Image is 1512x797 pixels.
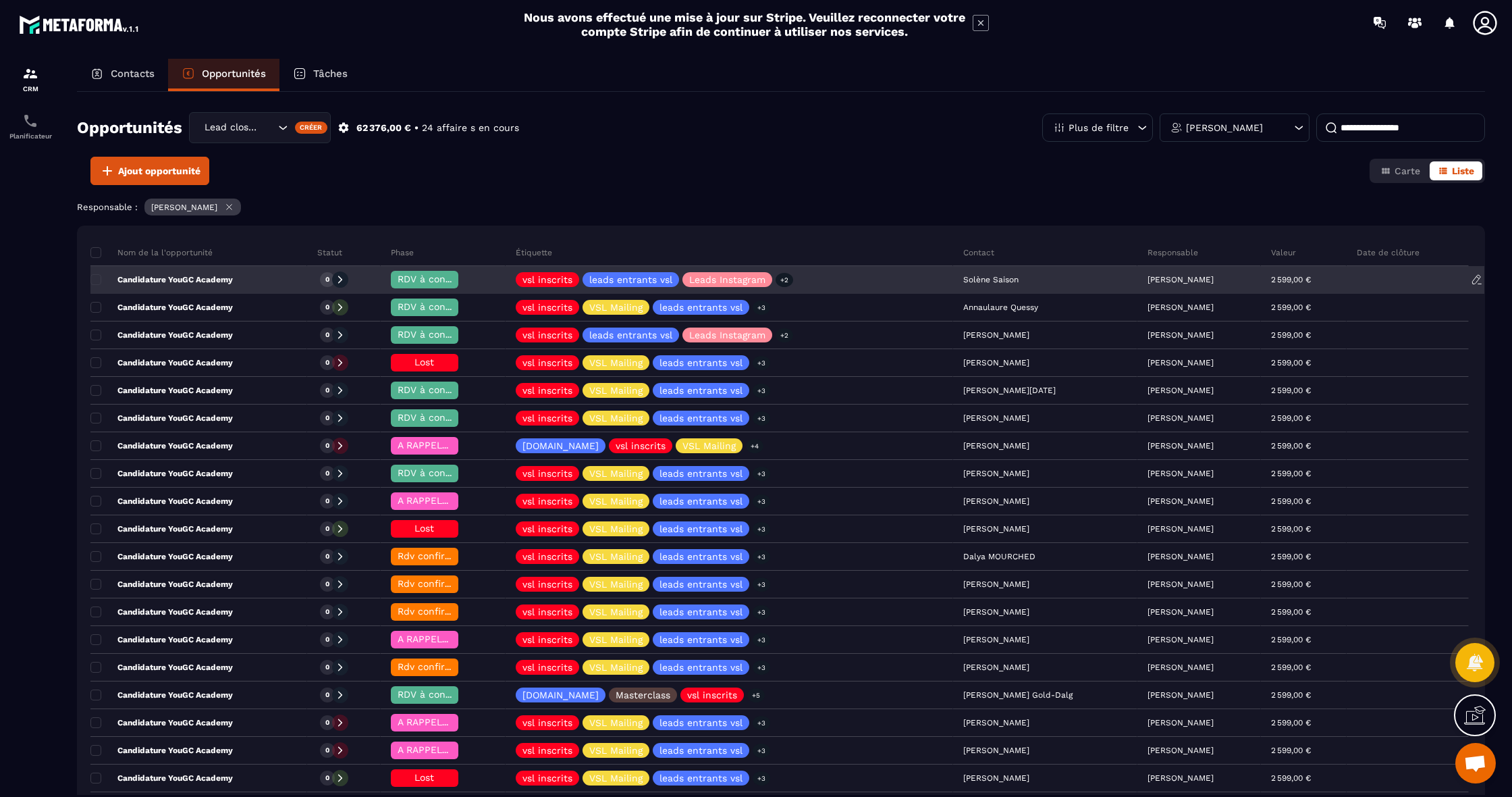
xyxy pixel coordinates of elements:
span: Lost [414,523,434,534]
p: vsl inscrits [522,746,572,755]
p: leads entrants vsl [659,413,742,423]
p: 0 [325,607,329,617]
p: vsl inscrits [616,441,666,451]
p: vsl inscrits [522,773,572,783]
p: Étiquette [516,247,552,258]
p: +3 [753,384,770,398]
img: formation [22,66,38,82]
p: vsl inscrits [522,303,572,312]
p: Candidature YouGC Academy [90,302,233,313]
p: VSL Mailing [589,635,643,644]
p: 2 599,00 € [1271,275,1311,284]
p: [PERSON_NAME] [151,203,217,212]
h2: Nous avons effectué une mise à jour sur Stripe. Veuillez reconnecter votre compte Stripe afin de ... [523,10,966,38]
p: Candidature YouGC Academy [90,357,233,368]
p: VSL Mailing [589,524,643,534]
input: Search for option [261,120,275,135]
p: 2 599,00 € [1271,358,1311,367]
p: [PERSON_NAME] [1186,123,1263,132]
p: [PERSON_NAME] [1147,303,1214,312]
p: [PERSON_NAME] [1147,607,1214,617]
p: 2 599,00 € [1271,386,1311,395]
p: VSL Mailing [682,441,736,451]
p: 2 599,00 € [1271,524,1311,534]
p: leads entrants vsl [659,580,742,589]
span: A RAPPELER/GHOST/NO SHOW✖️ [398,495,550,506]
p: 0 [325,580,329,589]
p: 0 [325,275,329,284]
p: [PERSON_NAME] [1147,330,1214,340]
p: [PERSON_NAME] [1147,358,1214,367]
p: 2 599,00 € [1271,441,1311,451]
p: Candidature YouGC Academy [90,634,233,645]
a: Tâches [279,59,361,91]
p: +3 [753,467,770,481]
p: Candidature YouGC Academy [90,551,233,562]
p: 2 599,00 € [1271,607,1311,617]
p: Statut [317,247,342,258]
p: 0 [325,303,329,312]
p: leads entrants vsl [659,746,742,755]
p: vsl inscrits [522,718,572,727]
span: A RAPPELER/GHOST/NO SHOW✖️ [398,744,550,755]
p: 0 [325,746,329,755]
p: VSL Mailing [589,607,643,617]
p: vsl inscrits [522,635,572,644]
p: 24 affaire s en cours [422,122,519,134]
span: Rdv confirmé ✅ [398,578,474,589]
a: Contacts [77,59,168,91]
a: formationformationCRM [3,55,57,103]
p: 62 376,00 € [356,122,411,134]
p: VSL Mailing [589,552,643,561]
p: 2 599,00 € [1271,496,1311,506]
span: RDV à confimer ❓ [398,384,485,395]
p: [PERSON_NAME] [1147,635,1214,644]
p: 0 [325,358,329,367]
p: VSL Mailing [589,773,643,783]
p: Nom de la l'opportunité [90,247,213,258]
p: 0 [325,386,329,395]
p: +3 [753,661,770,675]
p: leads entrants vsl [589,330,672,340]
p: Leads Instagram [689,330,765,340]
span: RDV à confimer ❓ [398,274,485,284]
a: schedulerschedulerPlanificateur [3,103,57,150]
span: RDV à confimer ❓ [398,689,485,700]
a: Opportunités [168,59,279,91]
p: [PERSON_NAME] [1147,580,1214,589]
p: Candidature YouGC Academy [90,330,233,340]
p: Planificateur [3,132,57,140]
p: [PERSON_NAME] [1147,469,1214,478]
span: Rdv confirmé ✅ [398,550,474,561]
p: +4 [746,439,763,453]
p: 2 599,00 € [1271,469,1311,478]
p: leads entrants vsl [659,552,742,561]
p: 0 [325,413,329,423]
span: Ajout opportunité [118,164,200,178]
p: vsl inscrits [522,496,572,506]
img: scheduler [22,113,38,129]
p: VSL Mailing [589,303,643,312]
p: 0 [325,524,329,534]
p: Candidature YouGC Academy [90,745,233,756]
div: Search for option [189,112,331,143]
p: 0 [325,469,329,478]
button: Carte [1372,161,1428,180]
p: VSL Mailing [589,358,643,367]
p: [PERSON_NAME] [1147,496,1214,506]
p: 2 599,00 € [1271,303,1311,312]
span: RDV à confimer ❓ [398,301,485,312]
p: Valeur [1271,247,1296,258]
a: Ouvrir le chat [1455,743,1496,783]
p: vsl inscrits [522,330,572,340]
p: vsl inscrits [522,413,572,423]
p: 0 [325,552,329,561]
p: +3 [753,771,770,786]
p: [DOMAIN_NAME] [522,690,599,700]
p: Plus de filtre [1069,123,1129,132]
p: leads entrants vsl [659,635,742,644]
p: +2 [776,328,793,342]
p: vsl inscrits [522,524,572,534]
p: [PERSON_NAME] [1147,413,1214,423]
p: +3 [753,522,770,536]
